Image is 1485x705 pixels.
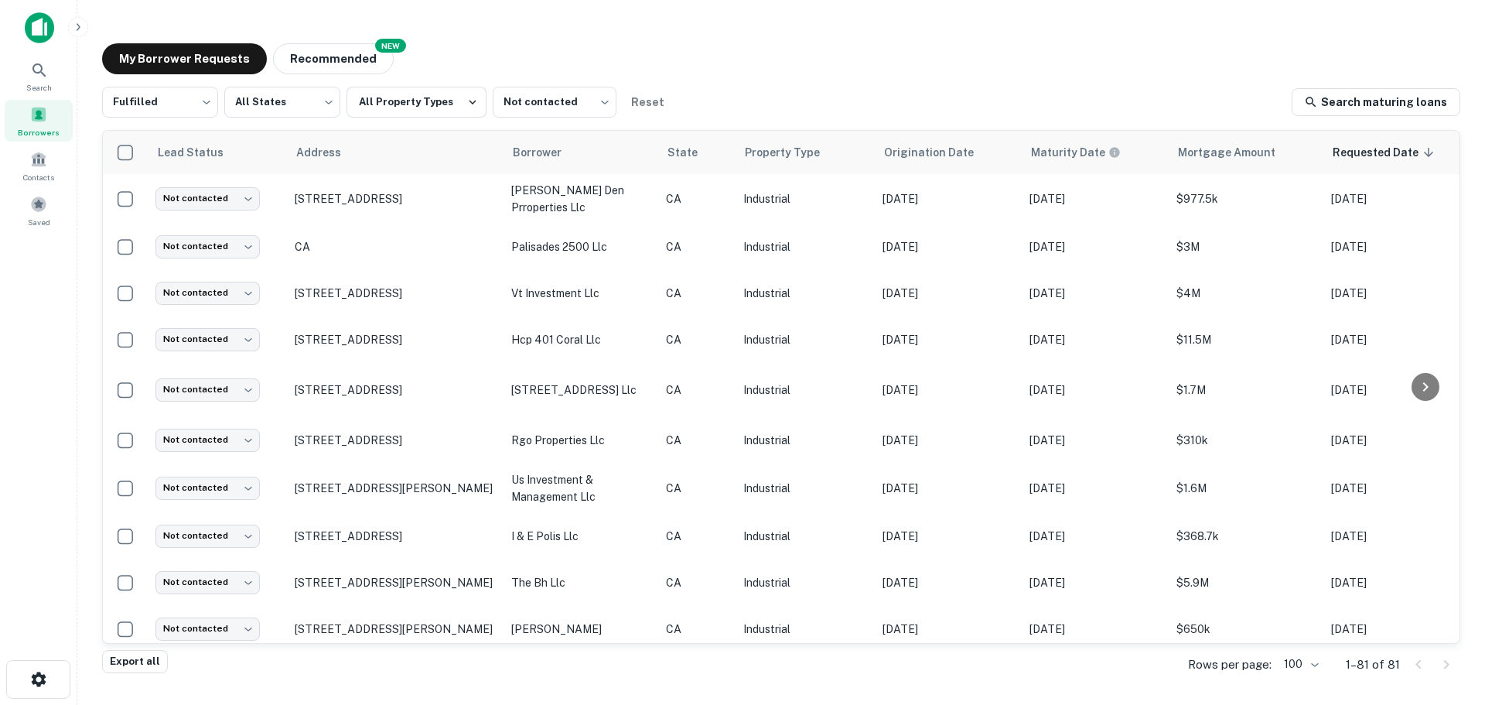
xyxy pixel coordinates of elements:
span: Mortgage Amount [1178,143,1296,162]
span: Search [26,81,52,94]
a: Contacts [5,145,73,187]
a: Search maturing loans [1292,88,1460,116]
p: Industrial [743,480,867,497]
th: Borrower [504,131,658,174]
p: [STREET_ADDRESS][PERSON_NAME] [295,481,496,495]
p: [DATE] [882,331,1014,348]
p: Industrial [743,190,867,207]
div: Maturity dates displayed may be estimated. Please contact the lender for the most accurate maturi... [1031,144,1121,161]
h6: Maturity Date [1031,144,1105,161]
p: [DATE] [1331,574,1463,591]
p: [DATE] [1331,621,1463,638]
p: Rows per page: [1188,655,1272,674]
p: CA [666,621,728,638]
div: Not contacted [155,525,260,547]
p: [STREET_ADDRESS][PERSON_NAME] [295,622,496,636]
button: All Property Types [346,87,486,118]
p: [DATE] [1029,190,1161,207]
p: [DATE] [1029,528,1161,545]
p: CA [666,285,728,302]
p: [STREET_ADDRESS][PERSON_NAME] [295,576,496,590]
button: Reset [623,87,672,118]
p: $3M [1176,238,1316,255]
p: [DATE] [882,190,1014,207]
p: [DATE] [1029,382,1161,399]
span: Borrowers [18,126,60,139]
p: [STREET_ADDRESS] [295,192,496,206]
p: $368.7k [1176,528,1316,545]
p: [DATE] [1331,382,1463,399]
p: rgo properties llc [511,432,650,449]
th: Mortgage Amount [1169,131,1323,174]
a: Saved [5,190,73,231]
div: NEW [375,39,406,53]
div: Borrowers [5,100,73,142]
p: [DATE] [1029,574,1161,591]
p: [DATE] [1029,432,1161,449]
p: [DATE] [882,480,1014,497]
div: Not contacted [493,82,616,122]
p: Industrial [743,285,867,302]
p: [DATE] [1029,238,1161,255]
p: 1–81 of 81 [1346,655,1400,674]
span: State [667,143,718,162]
p: CA [666,331,728,348]
p: [STREET_ADDRESS] [295,433,496,447]
p: $1.7M [1176,382,1316,399]
p: [DATE] [1331,238,1463,255]
p: [DATE] [882,621,1014,638]
p: [DATE] [882,528,1014,545]
p: Industrial [743,574,867,591]
p: [DATE] [1029,331,1161,348]
p: Industrial [743,382,867,399]
p: $5.9M [1176,574,1316,591]
p: [PERSON_NAME] den prroperties llc [511,182,650,216]
th: Maturity dates displayed may be estimated. Please contact the lender for the most accurate maturi... [1022,131,1169,174]
span: Requested Date [1333,143,1439,162]
th: Requested Date [1323,131,1470,174]
p: $650k [1176,621,1316,638]
th: Address [287,131,504,174]
p: [STREET_ADDRESS] llc [511,382,650,399]
div: Not contacted [155,282,260,304]
p: $977.5k [1176,190,1316,207]
th: Property Type [736,131,875,174]
p: [DATE] [1331,432,1463,449]
button: Export all [102,650,168,673]
p: CA [666,238,728,255]
p: [DATE] [882,238,1014,255]
button: My Borrower Requests [102,43,267,74]
div: Not contacted [155,429,260,451]
p: vt investment llc [511,285,650,302]
p: [DATE] [882,285,1014,302]
p: [DATE] [1029,621,1161,638]
p: [DATE] [882,432,1014,449]
img: capitalize-icon.png [25,12,54,43]
p: Industrial [743,432,867,449]
p: us investment & management llc [511,471,650,505]
p: [PERSON_NAME] [511,621,650,638]
span: Lead Status [157,143,244,162]
p: Industrial [743,238,867,255]
div: Not contacted [155,187,260,210]
iframe: Chat Widget [1408,581,1485,655]
div: Not contacted [155,618,260,640]
th: State [658,131,736,174]
p: CA [666,574,728,591]
div: Not contacted [155,477,260,499]
p: [DATE] [1331,331,1463,348]
p: CA [666,190,728,207]
div: All States [224,82,340,122]
p: $4M [1176,285,1316,302]
div: Not contacted [155,378,260,401]
div: Not contacted [155,571,260,594]
div: Fulfilled [102,82,218,122]
span: Contacts [23,171,54,183]
p: [STREET_ADDRESS] [295,286,496,300]
a: Search [5,55,73,97]
p: [DATE] [1331,480,1463,497]
th: Lead Status [148,131,287,174]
